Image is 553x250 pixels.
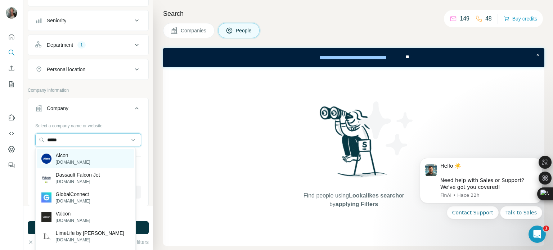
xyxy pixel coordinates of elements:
[47,66,85,73] div: Personal location
[336,201,378,207] span: applying Filters
[409,149,553,246] iframe: Intercom notifications mensaje
[316,104,391,185] img: Surfe Illustration - Woman searching with binoculars
[163,9,544,19] h4: Search
[41,154,51,164] img: Alcon
[41,173,51,183] img: Dassault Falcon Jet
[28,61,148,78] button: Personal location
[529,226,546,243] iframe: Intercom live chat
[460,14,469,23] p: 149
[28,12,148,29] button: Seniority
[181,27,207,34] span: Companies
[47,41,73,49] div: Department
[354,96,419,161] img: Surfe Illustration - Stars
[35,120,141,129] div: Select a company name or website
[56,210,90,217] p: Valcon
[6,62,17,75] button: Enrich CSV
[56,159,90,165] p: [DOMAIN_NAME]
[504,14,537,24] button: Buy credits
[56,191,90,198] p: GlobalConnect
[6,7,17,19] img: Avatar
[56,198,90,204] p: [DOMAIN_NAME]
[6,127,17,140] button: Use Surfe API
[56,217,90,224] p: [DOMAIN_NAME]
[56,237,125,243] p: [DOMAIN_NAME]
[77,42,86,48] div: 1
[41,231,51,241] img: LimeLife by Alcone
[6,46,17,59] button: Search
[28,221,149,234] button: Run search
[349,192,399,199] span: Lookalikes search
[6,159,17,172] button: Feedback
[6,78,17,91] button: My lists
[47,17,66,24] div: Seniority
[485,14,492,23] p: 48
[236,27,252,34] span: People
[56,178,100,185] p: [DOMAIN_NAME]
[41,192,51,203] img: GlobalConnect
[296,191,411,209] span: Find people using or by
[28,238,48,246] button: Clear
[28,36,148,54] button: Department1
[163,48,544,67] iframe: Banner
[6,143,17,156] button: Dashboard
[47,105,68,112] div: Company
[543,226,549,231] span: 1
[56,229,125,237] p: LimeLife by [PERSON_NAME]
[56,171,100,178] p: Dassault Falcon Jet
[6,111,17,124] button: Use Surfe on LinkedIn
[6,30,17,43] button: Quick start
[28,100,148,120] button: Company
[56,152,90,159] p: Alcon
[41,212,51,222] img: Valcon
[28,87,149,94] p: Company information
